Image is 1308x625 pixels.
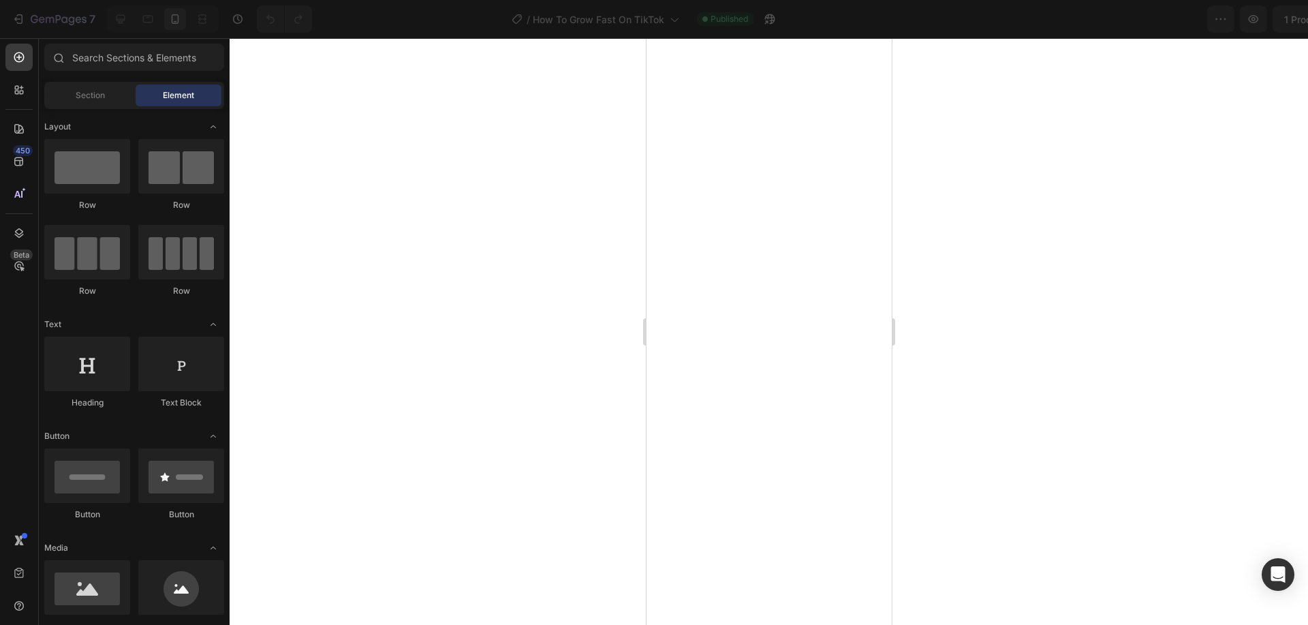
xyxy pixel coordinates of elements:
[1167,5,1212,33] button: Save
[202,314,224,335] span: Toggle open
[5,5,102,33] button: 7
[44,285,130,297] div: Row
[44,397,130,409] div: Heading
[89,11,95,27] p: 7
[711,13,748,25] span: Published
[44,318,61,331] span: Text
[1179,14,1201,25] span: Save
[10,249,33,260] div: Beta
[44,121,71,133] span: Layout
[1229,12,1263,27] div: Publish
[647,38,892,625] iframe: Design area
[44,430,69,442] span: Button
[44,542,68,554] span: Media
[527,12,530,27] span: /
[1042,12,1131,27] span: 1 product assigned
[13,145,33,156] div: 450
[76,89,105,102] span: Section
[202,116,224,138] span: Toggle open
[1031,5,1162,33] button: 1 product assigned
[44,44,224,71] input: Search Sections & Elements
[44,508,130,521] div: Button
[44,199,130,211] div: Row
[533,12,664,27] span: How To Grow Fast On TikTok
[138,397,224,409] div: Text Block
[138,508,224,521] div: Button
[202,537,224,559] span: Toggle open
[163,89,194,102] span: Element
[257,5,312,33] div: Undo/Redo
[1262,558,1294,591] div: Open Intercom Messenger
[138,285,224,297] div: Row
[138,199,224,211] div: Row
[202,425,224,447] span: Toggle open
[1217,5,1275,33] button: Publish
